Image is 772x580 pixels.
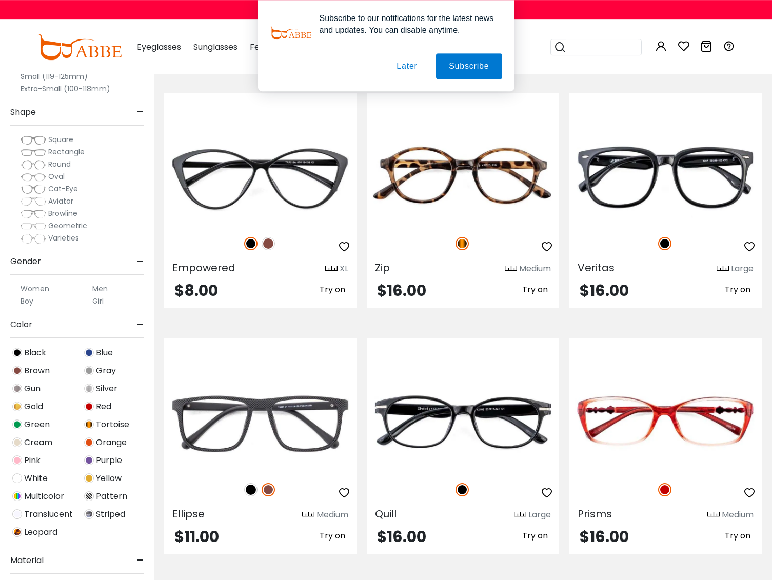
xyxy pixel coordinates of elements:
[96,472,122,485] span: Yellow
[84,384,94,393] img: Silver
[24,436,52,449] span: Cream
[21,295,33,307] label: Boy
[21,233,46,244] img: Varieties.png
[244,237,258,250] img: Black
[24,526,57,538] span: Leopard
[580,526,629,548] span: $16.00
[164,375,357,472] img: Brown Ellipse - TR ,Universal Bridge Fit
[377,526,426,548] span: $16.00
[316,509,348,521] div: Medium
[24,418,50,431] span: Green
[96,418,129,431] span: Tortoise
[21,172,46,182] img: Oval.png
[658,237,671,250] img: Black
[436,53,502,79] button: Subscribe
[522,530,548,542] span: Try on
[137,548,144,573] span: -
[717,265,729,273] img: size ruler
[311,12,502,36] div: Subscribe to our notifications for the latest news and updates. You can disable anytime.
[96,508,125,521] span: Striped
[84,402,94,411] img: Red
[270,12,311,53] img: notification icon
[137,312,144,337] span: -
[12,419,22,429] img: Green
[10,100,36,125] span: Shape
[262,237,275,250] img: Brown
[84,348,94,357] img: Blue
[316,529,348,543] button: Try on
[84,366,94,375] img: Gray
[48,221,87,231] span: Geometric
[48,159,71,169] span: Round
[137,249,144,274] span: -
[12,402,22,411] img: Gold
[514,511,526,519] img: size ruler
[12,509,22,519] img: Translucent
[137,100,144,125] span: -
[174,279,218,302] span: $8.00
[377,279,426,302] span: $16.00
[24,454,41,467] span: Pink
[172,507,205,521] span: Ellipse
[96,436,127,449] span: Orange
[92,283,108,295] label: Men
[24,365,50,377] span: Brown
[519,283,551,296] button: Try on
[21,221,46,231] img: Geometric.png
[10,249,41,274] span: Gender
[519,263,551,275] div: Medium
[262,483,275,496] img: Brown
[24,383,41,395] span: Gun
[519,529,551,543] button: Try on
[316,283,348,296] button: Try on
[580,279,629,302] span: $16.00
[96,454,122,467] span: Purple
[725,530,750,542] span: Try on
[84,455,94,465] img: Purple
[21,147,46,157] img: Rectangle.png
[24,401,43,413] span: Gold
[12,473,22,483] img: White
[24,508,73,521] span: Translucent
[578,261,615,275] span: Veritas
[12,455,22,465] img: Pink
[505,265,517,273] img: size ruler
[21,159,46,170] img: Round.png
[722,283,754,296] button: Try on
[375,261,390,275] span: Zip
[320,530,345,542] span: Try on
[84,419,94,429] img: Tortoise
[21,184,46,194] img: Cat-Eye.png
[84,509,94,519] img: Striped
[84,473,94,483] img: Yellow
[24,490,64,503] span: Multicolor
[10,548,44,573] span: Material
[48,196,73,206] span: Aviator
[731,263,754,275] div: Large
[24,472,48,485] span: White
[21,283,49,295] label: Women
[96,365,116,377] span: Gray
[12,527,22,537] img: Leopard
[384,53,430,79] button: Later
[84,491,94,501] img: Pattern
[569,130,762,226] img: Black Veritas - TR ,Universal Bridge Fit
[456,483,469,496] img: Black
[12,348,22,357] img: Black
[528,509,551,521] div: Large
[48,208,77,218] span: Browline
[84,437,94,447] img: Orange
[367,130,559,226] img: Tortoise Zip - TR ,Universal Bridge Fit
[21,196,46,207] img: Aviator.png
[21,209,46,219] img: Browline.png
[569,375,762,472] a: Red Prisms - TR ,Universal Bridge Fit
[96,401,111,413] span: Red
[48,233,79,243] span: Varieties
[12,491,22,501] img: Multicolor
[12,366,22,375] img: Brown
[367,375,559,472] img: Black Quill - TR ,Universal Bridge Fit
[24,347,46,359] span: Black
